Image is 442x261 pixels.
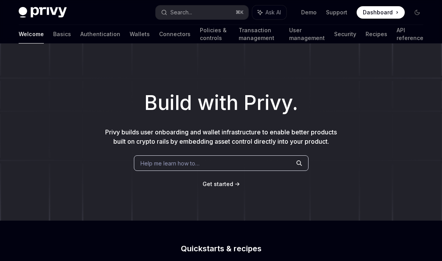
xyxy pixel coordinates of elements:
[19,25,44,43] a: Welcome
[411,6,423,19] button: Toggle dark mode
[236,9,244,16] span: ⌘ K
[53,25,71,43] a: Basics
[366,25,387,43] a: Recipes
[130,25,150,43] a: Wallets
[156,5,248,19] button: Search...⌘K
[357,6,405,19] a: Dashboard
[301,9,317,16] a: Demo
[85,245,358,252] h2: Quickstarts & recipes
[203,181,233,187] span: Get started
[80,25,120,43] a: Authentication
[203,180,233,188] a: Get started
[170,8,192,17] div: Search...
[289,25,325,43] a: User management
[265,9,281,16] span: Ask AI
[239,25,280,43] a: Transaction management
[12,88,430,118] h1: Build with Privy.
[397,25,423,43] a: API reference
[19,7,67,18] img: dark logo
[334,25,356,43] a: Security
[326,9,347,16] a: Support
[200,25,229,43] a: Policies & controls
[140,159,199,167] span: Help me learn how to…
[252,5,286,19] button: Ask AI
[105,128,337,145] span: Privy builds user onboarding and wallet infrastructure to enable better products built on crypto ...
[159,25,191,43] a: Connectors
[363,9,393,16] span: Dashboard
